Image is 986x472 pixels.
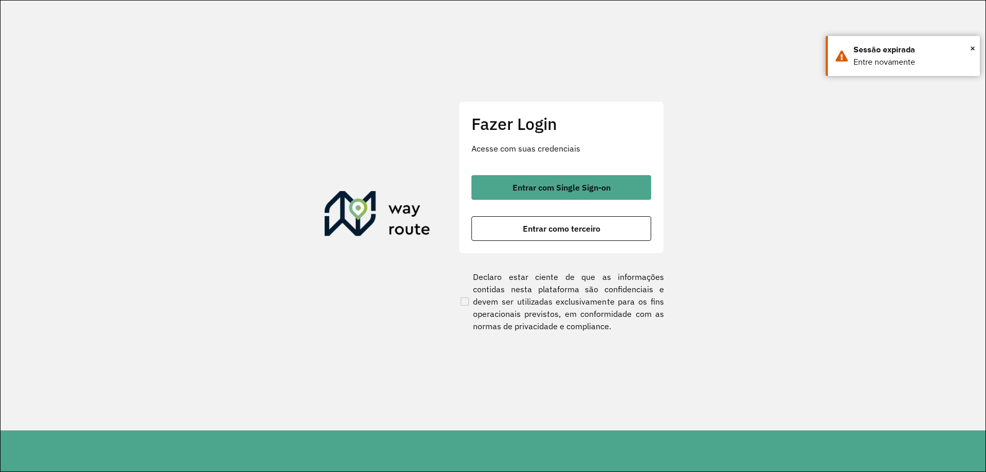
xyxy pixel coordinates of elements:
div: Sessão expirada [854,44,972,56]
button: button [471,175,651,200]
span: Entrar com Single Sign-on [513,183,611,192]
span: × [970,41,975,56]
img: Roteirizador AmbevTech [325,191,430,240]
h2: Fazer Login [471,114,651,134]
label: Declaro estar ciente de que as informações contidas nesta plataforma são confidenciais e devem se... [459,271,664,332]
span: Entrar como terceiro [523,224,600,233]
p: Acesse com suas credenciais [471,142,651,155]
button: Close [970,41,975,56]
button: button [471,216,651,241]
div: Entre novamente [854,56,972,68]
